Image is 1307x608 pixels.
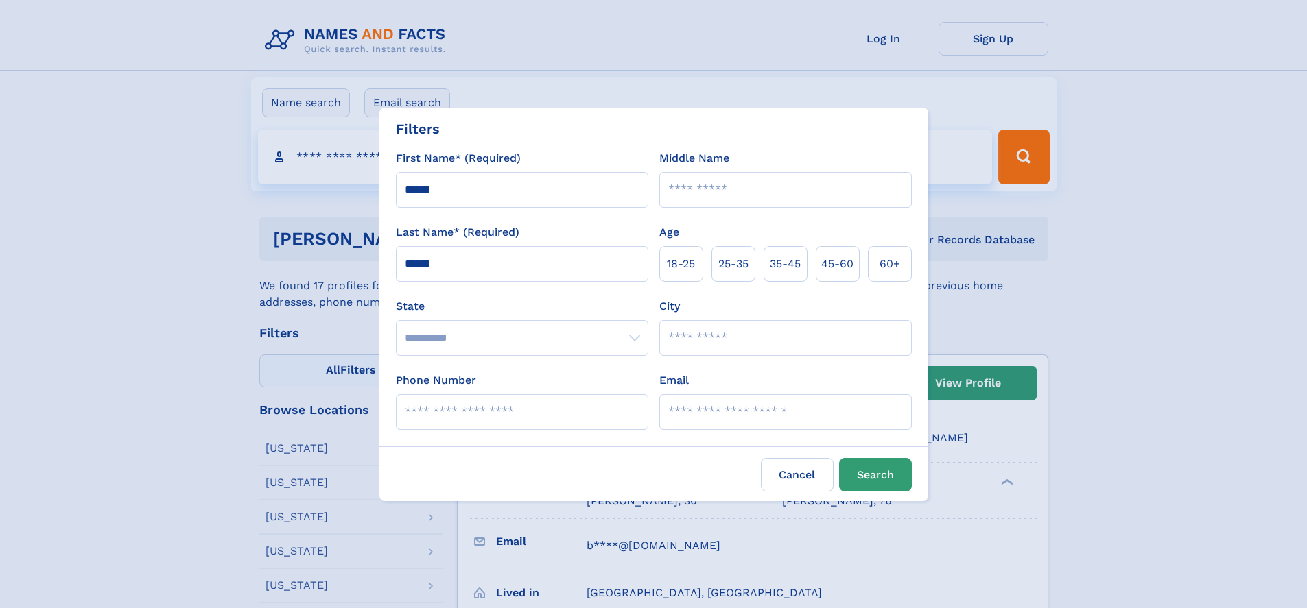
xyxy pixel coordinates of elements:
label: Last Name* (Required) [396,224,519,241]
label: First Name* (Required) [396,150,521,167]
label: Cancel [761,458,834,491]
button: Search [839,458,912,491]
div: Filters [396,119,440,139]
label: Age [659,224,679,241]
label: Phone Number [396,372,476,389]
label: City [659,298,680,315]
span: 45‑60 [821,256,853,272]
label: State [396,298,648,315]
span: 25‑35 [718,256,749,272]
label: Middle Name [659,150,729,167]
span: 35‑45 [770,256,801,272]
span: 18‑25 [667,256,695,272]
span: 60+ [880,256,900,272]
label: Email [659,372,689,389]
